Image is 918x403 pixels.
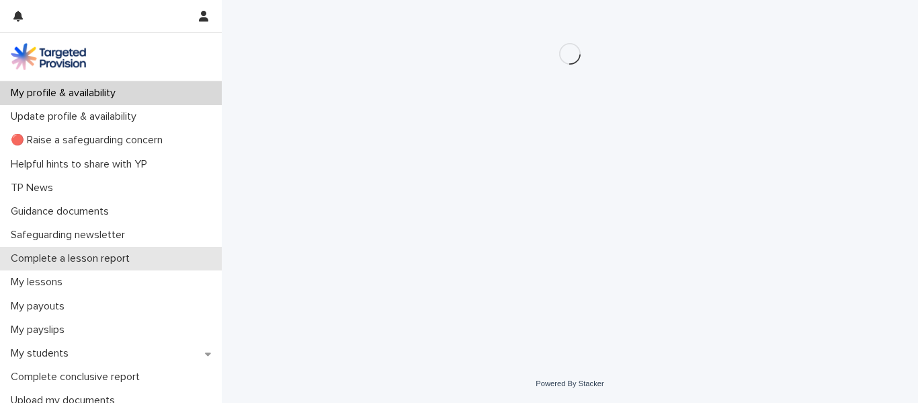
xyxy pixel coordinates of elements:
[5,205,120,218] p: Guidance documents
[5,87,126,100] p: My profile & availability
[5,110,147,123] p: Update profile & availability
[5,347,79,360] p: My students
[5,252,140,265] p: Complete a lesson report
[11,43,86,70] img: M5nRWzHhSzIhMunXDL62
[5,276,73,289] p: My lessons
[536,379,603,388] a: Powered By Stacker
[5,324,75,336] p: My payslips
[5,134,173,147] p: 🔴 Raise a safeguarding concern
[5,229,136,242] p: Safeguarding newsletter
[5,182,64,194] p: TP News
[5,300,75,313] p: My payouts
[5,158,158,171] p: Helpful hints to share with YP
[5,371,151,383] p: Complete conclusive report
